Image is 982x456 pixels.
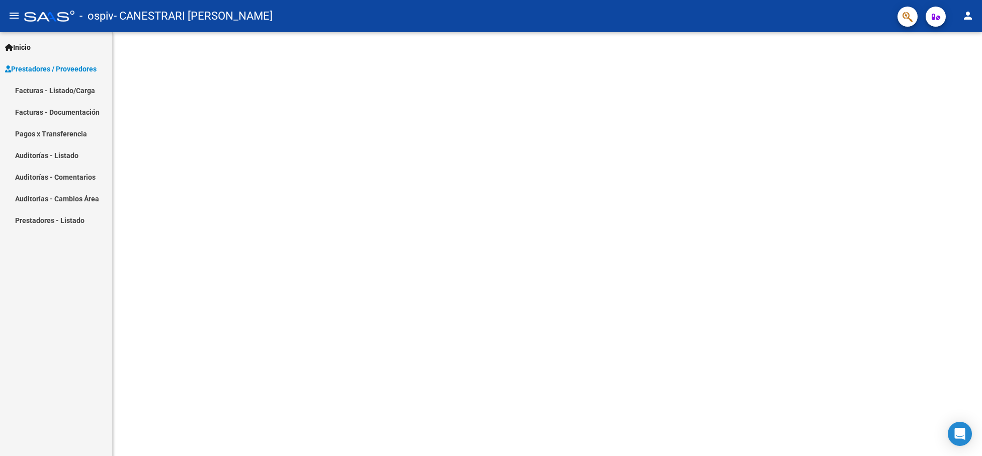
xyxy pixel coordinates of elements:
[5,42,31,53] span: Inicio
[948,422,972,446] div: Open Intercom Messenger
[5,63,97,74] span: Prestadores / Proveedores
[962,10,974,22] mat-icon: person
[114,5,273,27] span: - CANESTRARI [PERSON_NAME]
[79,5,114,27] span: - ospiv
[8,10,20,22] mat-icon: menu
